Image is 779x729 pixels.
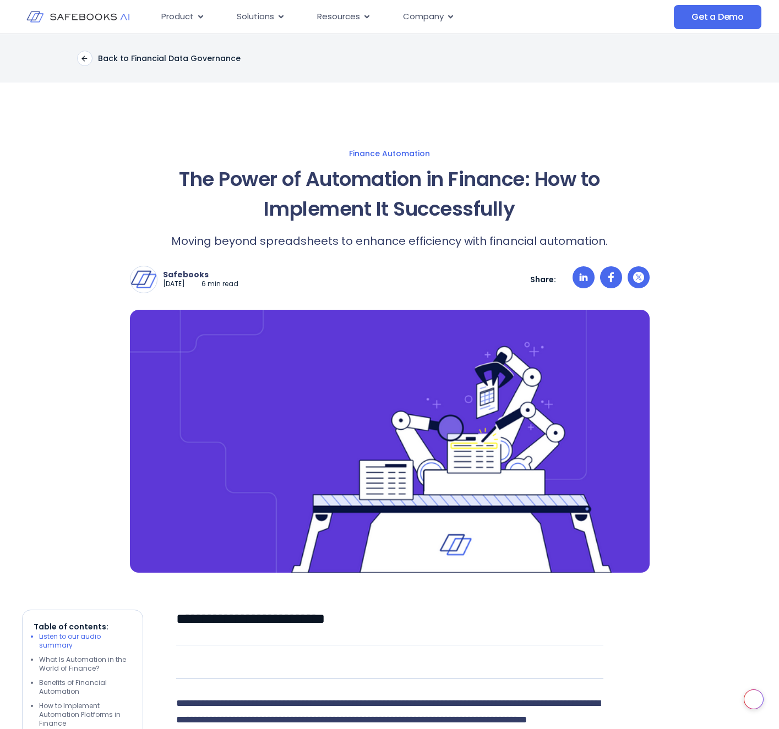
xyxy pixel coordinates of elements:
img: The Power of Finance Automation: How to Implement It Successfully [130,310,650,573]
li: Listen to our audio summary [39,632,132,650]
a: Get a Demo [674,5,761,29]
li: Benefits of Financial Automation [39,678,132,696]
li: How to Implement Automation Platforms in Finance [39,701,132,728]
a: Finance Automation [22,149,758,158]
span: Product [161,10,194,23]
span: Company [403,10,444,23]
p: Share: [530,275,556,284]
p: Moving beyond spreadsheets to enhance efficiency with financial automation. [130,233,650,249]
span: Solutions [237,10,274,23]
li: What Is Automation in the World of Finance? [39,655,132,673]
nav: Menu [152,6,593,28]
a: Back to Financial Data Governance [77,51,241,66]
img: Safebooks [130,266,157,293]
p: Safebooks [163,270,238,279]
div: Menu Toggle [152,6,593,28]
span: Resources [317,10,360,23]
p: [DATE] [163,279,185,289]
h1: The Power of Automation in Finance: How to Implement It Successfully [130,165,650,224]
p: Back to Financial Data Governance [98,53,241,63]
span: Get a Demo [691,12,744,23]
p: 6 min read [201,279,238,289]
p: Table of contents: [34,621,132,632]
